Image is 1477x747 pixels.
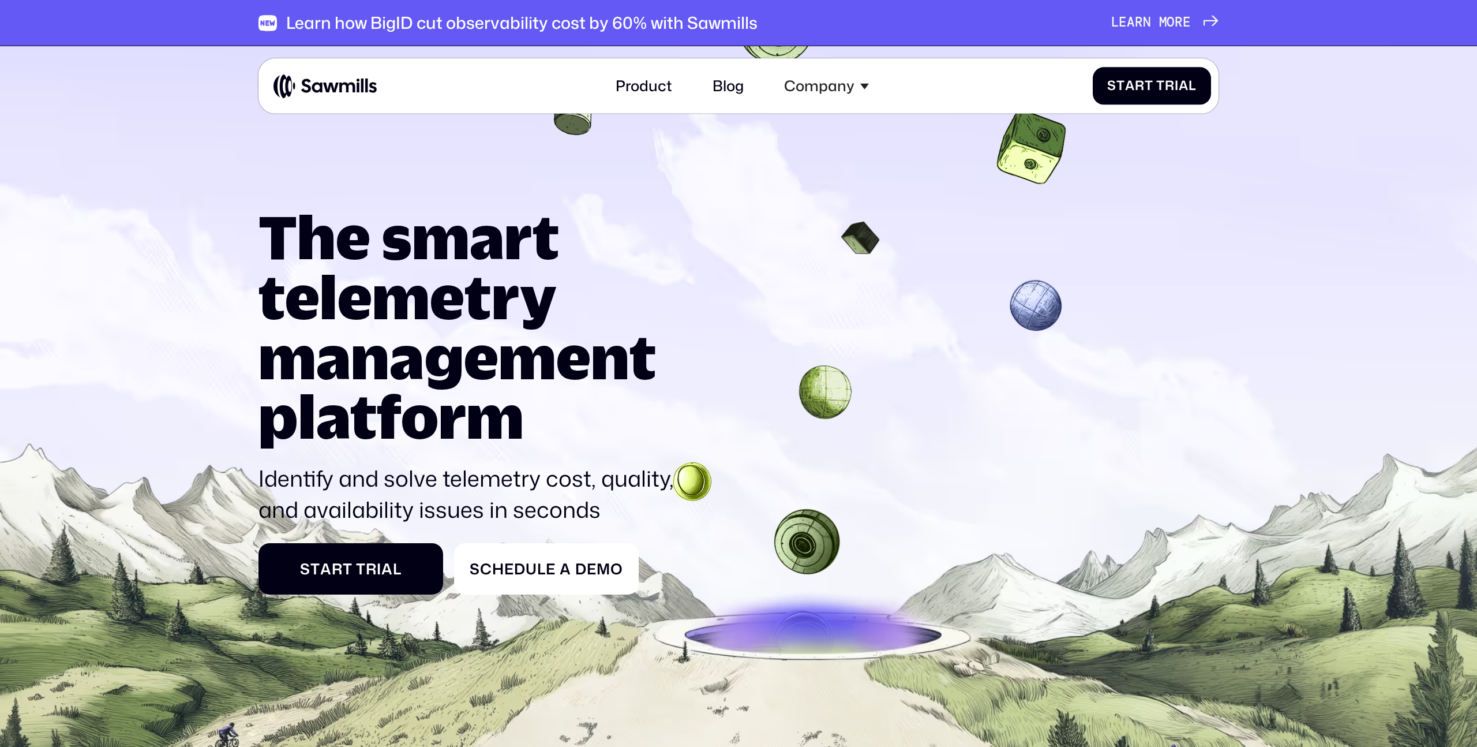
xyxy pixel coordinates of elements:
[537,560,546,578] span: l
[1111,15,1119,31] span: L
[343,560,353,578] span: t
[1116,79,1125,94] span: t
[604,66,683,106] a: Product
[377,560,381,578] span: i
[356,560,366,578] span: T
[1145,79,1153,94] span: t
[366,560,377,578] span: r
[454,543,639,594] a: ScheduleaDemo
[258,207,687,446] h1: The smart telemetry management platform
[526,560,537,578] span: u
[575,560,587,578] span: D
[1119,15,1127,31] span: e
[610,560,623,578] span: o
[480,560,492,578] span: c
[1135,79,1145,94] span: r
[1111,15,1219,31] a: Learnmore
[1175,79,1179,94] span: i
[1135,15,1143,31] span: r
[492,560,504,578] span: h
[258,543,443,594] a: StartTrial
[300,560,310,578] span: S
[1127,15,1135,31] span: a
[504,560,514,578] span: e
[470,560,480,578] span: S
[1165,79,1175,94] span: r
[514,560,526,578] span: d
[784,77,854,95] div: Company
[1179,79,1189,94] span: a
[1183,15,1191,31] span: e
[258,463,687,525] p: Identify and solve telemetry cost, quality, and availability issues in seconds
[332,560,343,578] span: r
[1107,79,1116,94] span: S
[286,13,758,33] div: Learn how BigID cut observability cost by 60% with Sawmills
[1093,67,1211,104] a: StartTrial
[320,560,332,578] span: a
[381,560,393,578] span: a
[773,66,880,106] div: Company
[560,560,571,578] span: a
[1159,15,1167,31] span: m
[587,560,597,578] span: e
[597,560,610,578] span: m
[1189,79,1197,94] span: l
[1125,79,1135,94] span: a
[546,560,556,578] span: e
[1175,15,1183,31] span: r
[1156,79,1165,94] span: T
[1167,15,1175,31] span: o
[702,66,755,106] a: Blog
[393,560,402,578] span: l
[310,560,320,578] span: t
[1143,15,1151,31] span: n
